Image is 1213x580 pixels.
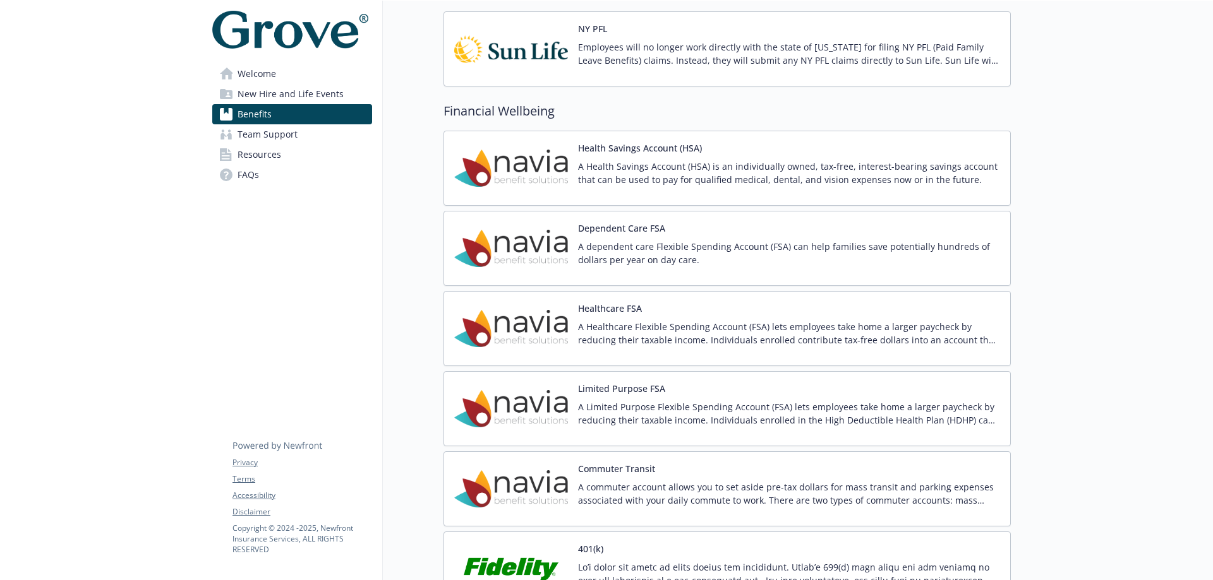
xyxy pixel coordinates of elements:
[212,145,372,165] a: Resources
[578,40,1000,67] p: Employees will no longer work directly with the state of [US_STATE] for filing NY PFL (Paid Famil...
[238,84,344,104] span: New Hire and Life Events
[578,462,655,475] button: Commuter Transit
[578,160,1000,186] p: A Health Savings Account (HSA) is an individually owned, tax-free, interest-bearing savings accou...
[578,240,1000,266] p: A dependent care Flexible Spending Account (FSA) can help families save potentially hundreds of d...
[578,400,1000,427] p: A Limited Purpose Flexible Spending Account (FSA) lets employees take home a larger paycheck by r...
[238,165,259,185] span: FAQs
[578,22,607,35] button: NY PFL
[238,145,281,165] span: Resources
[238,64,276,84] span: Welcome
[578,302,642,315] button: Healthcare FSA
[578,480,1000,507] p: A commuter account allows you to set aside pre-tax dollars for mass transit and parking expenses ...
[238,104,272,124] span: Benefits
[238,124,298,145] span: Team Support
[232,490,371,501] a: Accessibility
[212,124,372,145] a: Team Support
[454,382,568,435] img: Navia Benefit Solutions carrier logo
[578,320,1000,346] p: A Healthcare Flexible Spending Account (FSA) lets employees take home a larger paycheck by reduci...
[232,473,371,485] a: Terms
[454,462,568,516] img: Navia Benefit Solutions carrier logo
[232,457,371,468] a: Privacy
[444,102,1011,121] h2: Financial Wellbeing
[232,506,371,518] a: Disclaimer
[212,104,372,124] a: Benefits
[212,165,372,185] a: FAQs
[578,382,665,395] button: Limited Purpose FSA
[454,22,568,76] img: Sun Life Financial carrier logo
[454,222,568,275] img: Navia Benefit Solutions carrier logo
[578,542,603,555] button: 401(k)
[578,141,702,155] button: Health Savings Account (HSA)
[454,302,568,355] img: Navia Benefit Solutions carrier logo
[578,222,665,235] button: Dependent Care FSA
[212,84,372,104] a: New Hire and Life Events
[454,141,568,195] img: Navia Benefit Solutions carrier logo
[232,523,371,555] p: Copyright © 2024 - 2025 , Newfront Insurance Services, ALL RIGHTS RESERVED
[212,64,372,84] a: Welcome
